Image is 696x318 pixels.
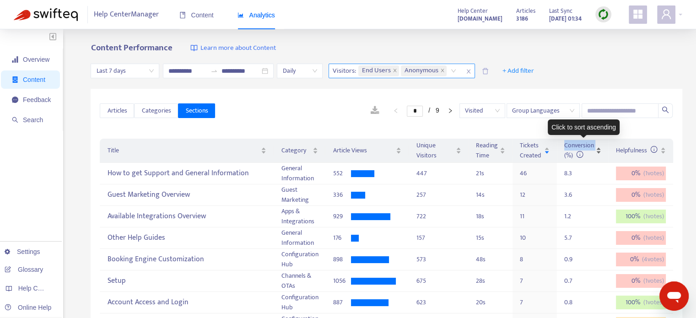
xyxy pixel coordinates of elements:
th: Article Views [325,139,409,163]
div: 1.2 [564,211,583,221]
div: 447 [416,168,461,178]
span: Content [179,11,214,19]
div: Available Integrations Overview [107,209,266,224]
span: book [179,12,186,18]
span: search [12,117,18,123]
button: Articles [100,103,134,118]
div: 48 s [476,254,505,264]
span: close [393,68,397,74]
span: Learn more about Content [200,43,275,54]
div: 10 [520,233,538,243]
th: Title [100,139,274,163]
div: 0.8 [564,297,583,307]
span: Content [23,76,45,83]
span: close [440,68,445,74]
div: 7 [520,276,538,286]
td: Channels & OTAs [274,270,325,292]
button: + Add filter [496,64,541,78]
span: Group Languages [512,104,574,118]
td: Configuration Hub [274,292,325,313]
div: 18 s [476,211,505,221]
img: image-link [190,44,198,52]
div: 3.6 [564,190,583,200]
div: 14 s [476,190,505,200]
div: 722 [416,211,461,221]
div: 0.9 [564,254,583,264]
div: 898 [333,254,351,264]
span: Reading Time [476,140,498,161]
div: 0 % [616,167,666,180]
span: Last 7 days [96,64,154,78]
span: Title [107,146,259,156]
div: 15 s [476,233,505,243]
div: 12 [520,190,538,200]
div: 28 s [476,276,505,286]
span: ( 1 votes) [643,190,664,200]
div: 552 [333,168,351,178]
span: close [463,66,475,77]
span: Helpfulness [616,145,658,156]
td: General Information [274,227,325,249]
span: Unique Visitors [416,140,453,161]
span: Visited [465,104,500,118]
td: General Information [274,163,325,184]
span: Search [23,116,43,124]
div: 20 s [476,297,505,307]
div: 0 % [616,274,666,288]
div: 675 [416,276,461,286]
div: 176 [333,233,351,243]
b: Content Performance [91,41,172,55]
span: signal [12,56,18,63]
span: ( 1 votes) [643,233,664,243]
span: Overview [23,56,49,63]
a: Settings [5,248,40,255]
div: 0 % [616,231,666,245]
div: Guest Marketing Overview [107,188,266,203]
strong: 3186 [516,14,528,24]
span: ( 1 votes) [643,276,664,286]
span: Conversion (%) [564,140,594,161]
span: ( 1 votes) [643,297,664,307]
li: Previous Page [388,105,403,116]
td: Apps & Integrations [274,206,325,227]
div: 11 [520,211,538,221]
span: Articles [107,106,127,116]
iframe: Botón para iniciar la ventana de mensajería [659,281,689,311]
div: 257 [416,190,461,200]
span: ( 1 votes) [643,211,664,221]
span: area-chart [237,12,244,18]
button: Sections [178,103,215,118]
span: Articles [516,6,535,16]
strong: [DOMAIN_NAME] [458,14,502,24]
span: delete [482,68,489,75]
a: Glossary [5,266,43,273]
div: 0 % [616,253,666,266]
span: Category [281,146,311,156]
div: 0 % [616,188,666,202]
div: 8.3 [564,168,583,178]
button: left [388,105,403,116]
div: 5.7 [564,233,583,243]
span: Article Views [333,146,394,156]
div: Click to sort ascending [548,119,620,135]
div: 573 [416,254,461,264]
span: Visitors : [329,64,357,78]
span: right [448,108,453,113]
span: Help Center [458,6,488,16]
span: Tickets Created [520,140,542,161]
div: 0.7 [564,276,583,286]
div: 7 [520,297,538,307]
th: Unique Visitors [409,139,468,163]
span: search [662,106,669,113]
span: Anonymous [405,65,438,76]
div: Other Help Guides [107,231,266,246]
div: 21 s [476,168,505,178]
div: How to get Support and General Information [107,166,266,181]
td: Guest Marketing [274,184,325,206]
div: 100 % [616,210,666,223]
span: Anonymous [401,65,447,76]
span: to [210,67,218,75]
span: End Users [358,65,399,76]
img: sync.dc5367851b00ba804db3.png [598,9,609,20]
strong: [DATE] 01:34 [549,14,582,24]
